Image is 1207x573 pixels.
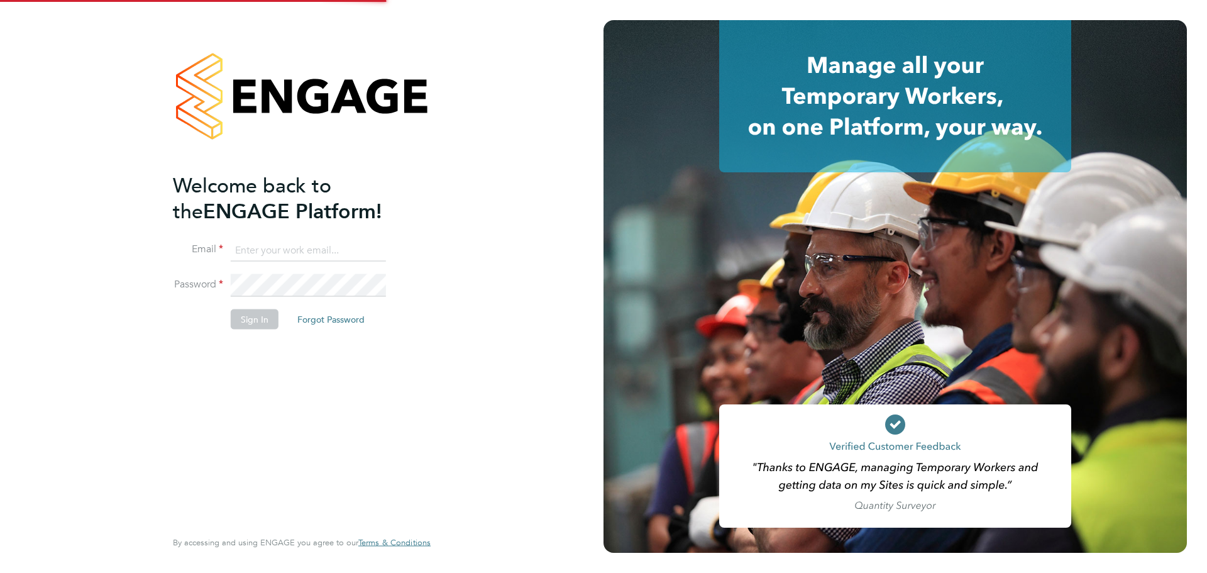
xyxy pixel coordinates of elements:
button: Sign In [231,309,278,330]
span: By accessing and using ENGAGE you agree to our [173,537,431,548]
span: Welcome back to the [173,173,331,223]
a: Terms & Conditions [358,538,431,548]
input: Enter your work email... [231,239,386,262]
label: Email [173,243,223,256]
button: Forgot Password [287,309,375,330]
h2: ENGAGE Platform! [173,172,418,224]
label: Password [173,278,223,291]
